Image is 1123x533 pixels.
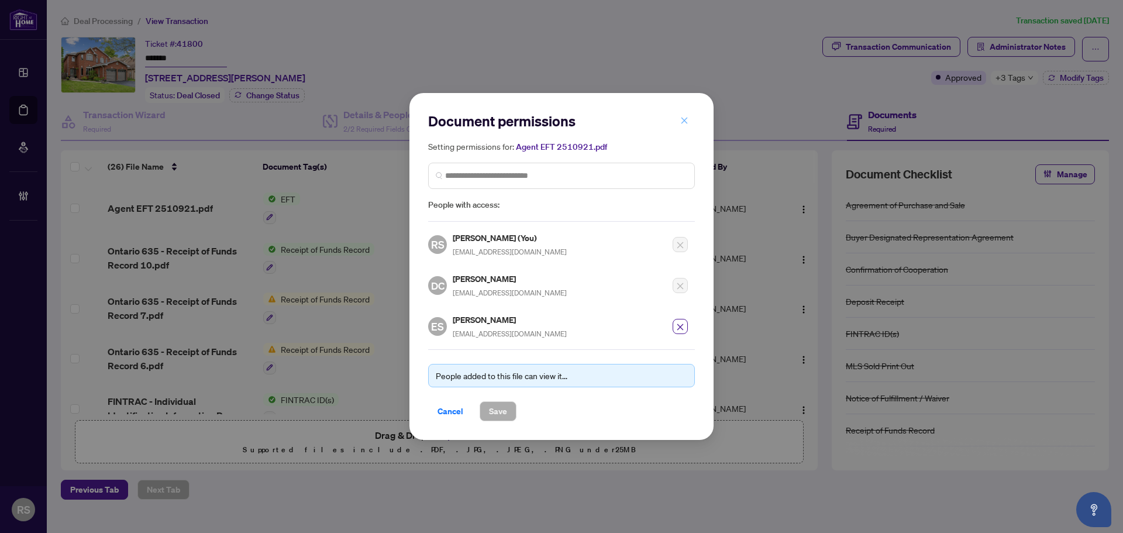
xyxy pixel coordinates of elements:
h5: [PERSON_NAME] [453,313,567,326]
button: Open asap [1076,492,1111,527]
span: DC [430,278,445,294]
img: search_icon [436,172,443,179]
h5: Setting permissions for: [428,140,695,153]
span: Cancel [438,402,463,421]
h5: [PERSON_NAME] (You) [453,231,567,245]
span: Agent EFT 2510921.pdf [516,142,607,152]
span: [EMAIL_ADDRESS][DOMAIN_NAME] [453,329,567,338]
h5: [PERSON_NAME] [453,272,567,286]
span: RS [431,236,445,253]
span: [EMAIL_ADDRESS][DOMAIN_NAME] [453,288,567,297]
button: Cancel [428,401,473,421]
span: close [676,323,684,331]
div: People added to this file can view it... [436,369,687,382]
span: close [680,116,688,125]
span: [EMAIL_ADDRESS][DOMAIN_NAME] [453,247,567,256]
h2: Document permissions [428,112,695,130]
span: ES [431,318,444,335]
span: People with access: [428,198,695,212]
button: Save [480,401,516,421]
